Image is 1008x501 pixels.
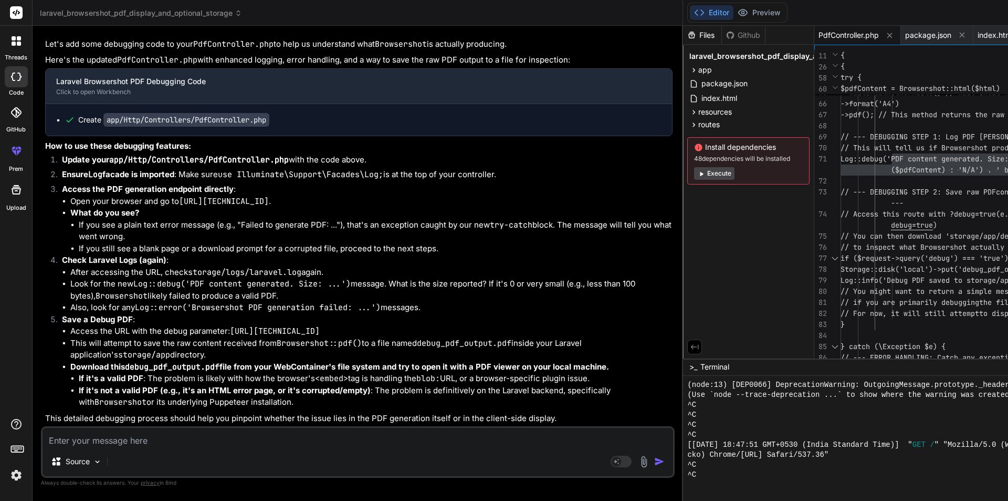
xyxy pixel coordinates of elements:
span: Log::debug('PDF content generated. Siz [841,154,1000,163]
span: 48 dependencies will be installed [694,155,803,163]
div: 74 [814,209,827,220]
div: 81 [814,297,827,308]
span: try { [841,73,862,82]
span: // Access this route with ?debug=true [841,209,996,219]
div: 85 [814,341,827,352]
code: [URL][TECHNICAL_ID] [230,326,320,336]
p: : [62,314,673,326]
code: Log::error('Browsershot PDF generation failed: ...') [135,302,381,313]
img: Pick Models [93,457,102,466]
span: ^C [687,470,696,480]
strong: Check Laravel Logs (again) [62,255,166,265]
span: // This will tell us if Browsershot pr [841,143,1000,152]
code: Log [88,169,102,180]
code: try-catch [490,220,532,230]
div: 79 [814,275,827,286]
span: debug=true [891,220,933,230]
div: 73 [814,187,827,198]
code: use Illuminate\Support\Facades\Log; [218,169,383,180]
strong: Save a Debug PDF [62,314,133,324]
p: This detailed debugging process should help you pinpoint whether the issue lies in the PDF genera... [45,413,673,425]
code: Browsershot [96,291,148,301]
div: 83 [814,319,827,330]
div: 76 [814,242,827,253]
span: [[DATE] 18:47:51 GMT+0530 (India Standard Time)] " [687,440,912,450]
label: code [9,88,24,97]
span: ^C [687,420,696,430]
span: ^C [687,460,696,470]
div: 80 [814,286,827,297]
code: debug_pdf_output.pdf [125,362,219,372]
button: Preview [733,5,785,20]
span: routes [698,119,720,130]
span: package.json [700,77,749,90]
p: : Make sure is at the top of your controller. [62,169,673,181]
div: 86 [814,352,827,363]
label: prem [9,165,23,173]
code: [URL][TECHNICAL_ID] [179,196,269,207]
p: : [62,183,673,196]
code: blob: [416,373,440,384]
div: 77 [814,253,827,264]
span: ->pdf(); // This method returns th [841,110,983,119]
span: cko) Chrome/[URL] Safari/537.36" [687,450,828,460]
code: Browsershot [375,39,427,49]
strong: If it's not a valid PDF (e.g., it's an HTML error page, or it's corrupted/empty) [79,385,371,395]
li: Look for the new message. What is the size reported? If it's 0 or very small (e.g., less than 100... [70,278,673,302]
p: with the code above. [62,154,673,166]
div: 66 [814,98,827,109]
span: resources [698,107,732,117]
span: } catch (\Exception $e) { [841,342,946,351]
span: 58 [814,73,827,84]
img: attachment [638,456,650,468]
img: icon [654,456,665,467]
span: laravel_browsershot_pdf_display_and_optional_storage [689,51,891,62]
span: 11 [814,50,827,62]
code: app/Http/Controllers/PdfController.php [109,155,289,165]
code: storage/app [118,350,170,360]
span: // if you are primarily debugging [841,298,979,307]
span: app [698,65,712,75]
span: 60 [814,84,827,95]
span: index.html [700,92,738,105]
code: debug_pdf_output.pdf [417,338,511,349]
li: This will attempt to save the raw content received from to a file named inside your Laravel appli... [70,338,673,361]
button: Editor [690,5,733,20]
div: 71 [814,154,827,165]
li: If you see a plain text error message (e.g., "Failed to generate PDF: ..."), that's an exception ... [79,219,673,243]
div: 78 [814,264,827,275]
span: / [930,440,934,450]
button: Execute [694,167,734,180]
strong: Ensure facade is imported [62,169,174,179]
span: { [841,50,845,60]
span: } [841,320,845,329]
span: PdfController.php [818,30,879,40]
code: Browsershot::pdf() [277,338,362,349]
span: { [841,62,845,71]
span: Terminal [700,362,729,372]
div: Click to collapse the range. [828,253,842,264]
li: : The problem is definitively on the Laravel backend, specifically with or its underlying Puppete... [79,385,673,408]
span: laravel_browsershot_pdf_display_and_optional_storage [40,8,242,18]
li: If you still see a blank page or a download prompt for a corrupted file, proceed to the next steps. [79,243,673,255]
span: ) [933,220,937,230]
span: Log::info('Debug PDF saved to stor [841,275,983,285]
label: GitHub [6,125,26,134]
strong: How to use these debugging features: [45,141,191,151]
span: 26 [814,62,827,73]
div: 70 [814,142,827,154]
li: : The problem is likely with how the browser's tag is handling the URL, or a browser-specific plu... [79,373,673,385]
strong: Download this file from your WebContainer's file system and try to open it with a PDF viewer on y... [70,362,609,372]
span: Storage::disk('local')->put('debug [841,264,983,274]
div: Create [78,115,269,125]
li: Open your browser and go to . [70,196,673,208]
code: Log::debug('PDF content generated. Size: ...') [133,279,351,289]
code: PdfController.php [117,55,197,65]
span: --- [891,198,904,208]
span: // For now, it will still attempt [841,309,979,318]
code: <embed> [315,373,348,384]
div: 68 [814,120,827,131]
span: ^C [687,400,696,410]
p: Always double-check its answers. Your in Bind [41,478,675,488]
div: Files [683,30,721,40]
